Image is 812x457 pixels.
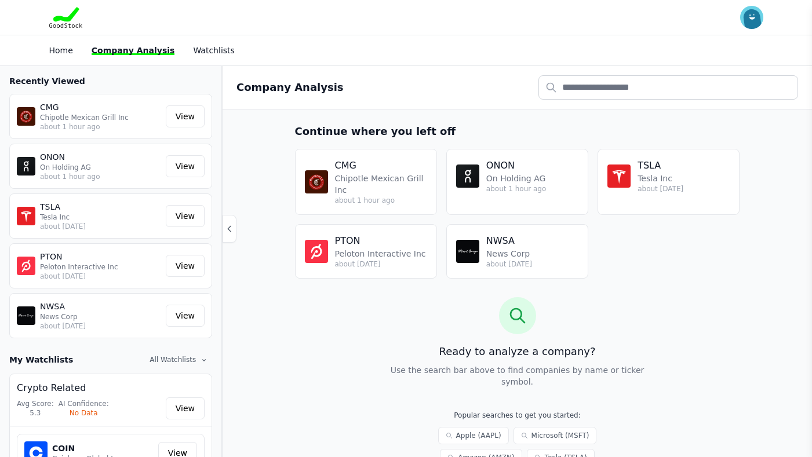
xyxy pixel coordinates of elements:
img: PTON [305,240,328,263]
p: about 1 hour ago [335,196,427,205]
a: ONON ONON On Holding AG about 1 hour ago [446,149,588,215]
a: Watchlists [193,46,234,55]
img: Goodstock Logo [49,7,83,28]
img: invitee [740,6,763,29]
h5: COIN [52,443,121,454]
p: about [DATE] [40,321,161,331]
p: Tesla Inc [638,173,683,184]
p: about 1 hour ago [486,184,547,193]
a: View [166,155,205,177]
img: TSLA [607,164,631,188]
p: Use the search bar above to find companies by name or ticker symbol. [388,364,647,387]
p: about 1 hour ago [40,172,161,181]
a: Apple (AAPL) [438,427,509,444]
p: about [DATE] [486,259,532,269]
a: Microsoft (MSFT) [514,427,597,444]
h3: My Watchlists [9,354,73,365]
img: ONON [17,157,35,176]
h3: Continue where you left off [295,123,740,140]
a: View [166,205,205,227]
img: CMG [17,107,35,126]
a: NWSA NWSA News Corp about [DATE] [446,224,588,279]
p: TSLA [40,201,161,213]
h4: PTON [335,234,426,248]
p: about [DATE] [40,222,161,231]
h2: Company Analysis [236,79,344,96]
h3: Ready to analyze a company? [295,343,740,360]
p: ONON [40,151,161,163]
h3: Recently Viewed [9,75,212,87]
h4: CMG [335,159,427,173]
p: about [DATE] [335,259,426,269]
p: News Corp [40,312,161,321]
p: about 1 hour ago [40,122,161,131]
h4: Crypto Related [17,381,205,395]
p: Tesla Inc [40,213,161,222]
a: CMG CMG Chipotle Mexican Grill Inc about 1 hour ago [295,149,437,215]
a: Home [49,46,73,55]
button: All Watchlists [145,353,212,367]
h4: TSLA [638,159,683,173]
a: Company Analysis [92,46,175,55]
a: PTON PTON Peloton Interactive Inc about [DATE] [295,224,437,279]
h4: NWSA [486,234,532,248]
p: News Corp [486,248,532,259]
a: View [166,255,205,277]
img: NWSA [456,240,479,263]
p: Chipotle Mexican Grill Inc [40,113,161,122]
a: View [166,105,205,127]
a: View [166,397,205,419]
div: Avg Score: [17,399,54,408]
div: No Data [59,408,109,418]
h4: ONON [486,159,547,173]
p: CMG [40,101,161,113]
img: NWSA [17,306,35,325]
p: Popular searches to get you started: [397,411,638,420]
a: View [166,305,205,327]
p: NWSA [40,301,161,312]
img: CMG [305,170,328,193]
p: about [DATE] [40,272,161,281]
img: ONON [456,164,479,188]
div: 5.3 [17,408,54,418]
a: TSLA TSLA Tesla Inc about [DATE] [598,149,740,215]
div: AI Confidence: [59,399,109,408]
p: about [DATE] [638,184,683,193]
span: All Watchlists [150,356,196,364]
p: Peloton Interactive Inc [335,248,426,259]
img: TSLA [17,207,35,225]
img: PTON [17,257,35,275]
p: PTON [40,251,161,262]
p: On Holding AG [486,173,547,184]
p: Peloton Interactive Inc [40,262,161,272]
p: Chipotle Mexican Grill Inc [335,173,427,196]
p: On Holding AG [40,163,161,172]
